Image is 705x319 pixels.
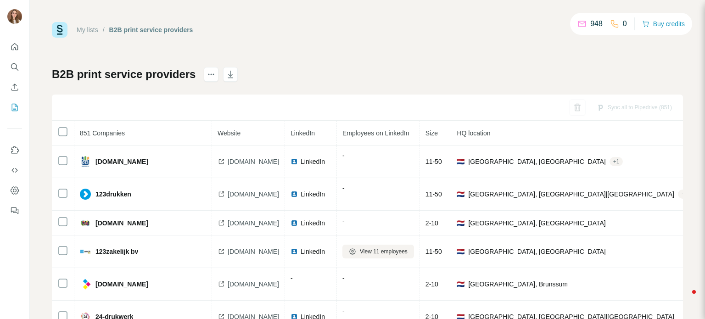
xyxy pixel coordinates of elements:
[218,129,241,137] span: Website
[468,280,568,289] span: [GEOGRAPHIC_DATA], Brunssum
[291,158,298,165] img: LinkedIn logo
[678,190,692,198] div: + 1
[95,190,131,199] span: 123drukken
[342,245,414,258] button: View 11 employees
[228,280,279,289] span: [DOMAIN_NAME]
[291,219,298,227] img: LinkedIn logo
[674,288,696,310] iframe: Intercom live chat
[425,158,442,165] span: 11-50
[95,247,138,256] span: 123zakelijk bv
[342,152,345,159] span: -
[7,182,22,199] button: Dashboard
[425,248,442,255] span: 11-50
[95,218,148,228] span: [DOMAIN_NAME]
[457,280,464,289] span: 🇳🇱
[77,26,98,34] a: My lists
[7,59,22,75] button: Search
[301,247,325,256] span: LinkedIn
[642,17,685,30] button: Buy credits
[468,247,605,256] span: [GEOGRAPHIC_DATA], [GEOGRAPHIC_DATA]
[7,9,22,24] img: Avatar
[80,156,91,167] img: company-logo
[468,157,605,166] span: [GEOGRAPHIC_DATA], [GEOGRAPHIC_DATA]
[95,280,148,289] span: [DOMAIN_NAME]
[457,218,464,228] span: 🇳🇱
[80,279,91,290] img: company-logo
[228,190,279,199] span: [DOMAIN_NAME]
[7,99,22,116] button: My lists
[52,22,67,38] img: Surfe Logo
[468,190,674,199] span: [GEOGRAPHIC_DATA], [GEOGRAPHIC_DATA]|[GEOGRAPHIC_DATA]
[7,39,22,55] button: Quick start
[301,190,325,199] span: LinkedIn
[610,157,623,166] div: + 1
[228,218,279,228] span: [DOMAIN_NAME]
[425,190,442,198] span: 11-50
[291,129,315,137] span: LinkedIn
[291,274,293,282] span: -
[80,189,91,200] img: company-logo
[342,274,345,282] span: -
[80,246,91,257] img: company-logo
[623,18,627,29] p: 0
[360,247,408,256] span: View 11 employees
[291,248,298,255] img: LinkedIn logo
[425,219,438,227] span: 2-10
[301,157,325,166] span: LinkedIn
[425,280,438,288] span: 2-10
[109,25,193,34] div: B2B print service providers
[301,218,325,228] span: LinkedIn
[80,129,125,137] span: 851 Companies
[204,67,218,82] button: actions
[457,157,464,166] span: 🇳🇱
[468,218,605,228] span: [GEOGRAPHIC_DATA], [GEOGRAPHIC_DATA]
[342,185,345,192] span: -
[457,129,490,137] span: HQ location
[103,25,105,34] li: /
[7,162,22,179] button: Use Surfe API
[7,202,22,219] button: Feedback
[7,79,22,95] button: Enrich CSV
[52,67,196,82] h1: B2B print service providers
[425,129,438,137] span: Size
[95,157,148,166] span: [DOMAIN_NAME]
[7,142,22,158] button: Use Surfe on LinkedIn
[342,307,345,314] span: -
[228,157,279,166] span: [DOMAIN_NAME]
[342,217,345,224] span: -
[80,218,91,229] img: company-logo
[291,190,298,198] img: LinkedIn logo
[590,18,603,29] p: 948
[457,247,464,256] span: 🇳🇱
[457,190,464,199] span: 🇳🇱
[228,247,279,256] span: [DOMAIN_NAME]
[342,129,409,137] span: Employees on LinkedIn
